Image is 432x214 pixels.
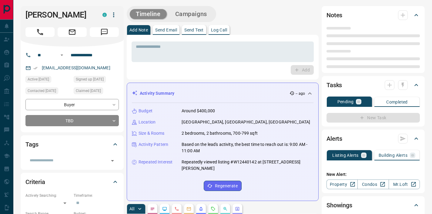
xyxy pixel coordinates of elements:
h2: Tasks [327,80,342,90]
span: Contacted [DATE] [28,88,56,94]
p: Send Email [155,28,177,32]
p: Repeated Interest [139,159,172,165]
p: Pending [337,100,354,104]
svg: Opportunities [223,206,228,211]
svg: Emails [186,206,191,211]
div: Criteria [25,175,119,189]
h2: Criteria [25,177,45,187]
svg: Calls [174,206,179,211]
a: Condos [357,179,389,189]
a: Mr.Loft [389,179,420,189]
svg: Agent Actions [235,206,240,211]
p: Actively Searching: [25,193,71,198]
span: Claimed [DATE] [76,88,101,94]
div: condos.ca [102,13,107,17]
span: Message [90,27,119,37]
div: Buyer [25,99,119,110]
h2: Notes [327,10,342,20]
div: Showings [327,198,420,212]
h1: [PERSON_NAME] [25,10,93,20]
p: Log Call [211,28,227,32]
div: Mon Oct 06 2025 [25,76,71,84]
svg: Lead Browsing Activity [162,206,167,211]
svg: Notes [150,206,155,211]
p: -- ago [296,91,305,96]
div: TBD [25,115,119,126]
p: Listing Alerts [332,153,359,157]
button: Campaigns [169,9,213,19]
span: Call [25,27,55,37]
p: Activity Summary [140,90,174,97]
h2: Showings [327,200,352,210]
p: Activity Pattern [139,141,168,148]
div: Tasks [327,78,420,92]
p: Based on the lead's activity, the best time to reach out is: 9:00 AM - 11:00 AM [182,141,313,154]
p: Repeatedly viewed listing #W12440142 at [STREET_ADDRESS][PERSON_NAME] [182,159,313,172]
div: Sat Oct 04 2025 [74,87,119,96]
span: Active [DATE] [28,76,49,82]
p: Send Text [184,28,204,32]
p: Building Alerts [379,153,407,157]
p: Around $400,000 [182,108,215,114]
p: Add Note [129,28,148,32]
button: Open [58,51,65,59]
div: Alerts [327,131,420,146]
p: All [129,207,134,211]
div: Sat Oct 04 2025 [74,76,119,84]
div: Notes [327,8,420,22]
a: Property [327,179,358,189]
div: Sat Oct 04 2025 [25,87,71,96]
h2: Tags [25,140,38,149]
a: [EMAIL_ADDRESS][DOMAIN_NAME] [42,65,110,70]
svg: Requests [211,206,216,211]
p: New Alert: [327,171,420,178]
p: Budget [139,108,152,114]
button: Regenerate [204,181,242,191]
svg: Email Verified [33,66,38,70]
h2: Alerts [327,134,342,143]
p: Location [139,119,156,125]
span: Email [58,27,87,37]
svg: Listing Alerts [199,206,203,211]
div: Tags [25,137,119,152]
p: [GEOGRAPHIC_DATA], [GEOGRAPHIC_DATA], [GEOGRAPHIC_DATA] [182,119,310,125]
p: Timeframe: [74,193,119,198]
button: Open [108,156,117,165]
p: Completed [386,100,408,104]
button: Timeline [130,9,167,19]
p: 2 bedrooms, 2 bathrooms, 700-799 sqft [182,130,258,137]
p: Size & Rooms [139,130,165,137]
div: Activity Summary-- ago [132,88,313,99]
span: Signed up [DATE] [76,76,104,82]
